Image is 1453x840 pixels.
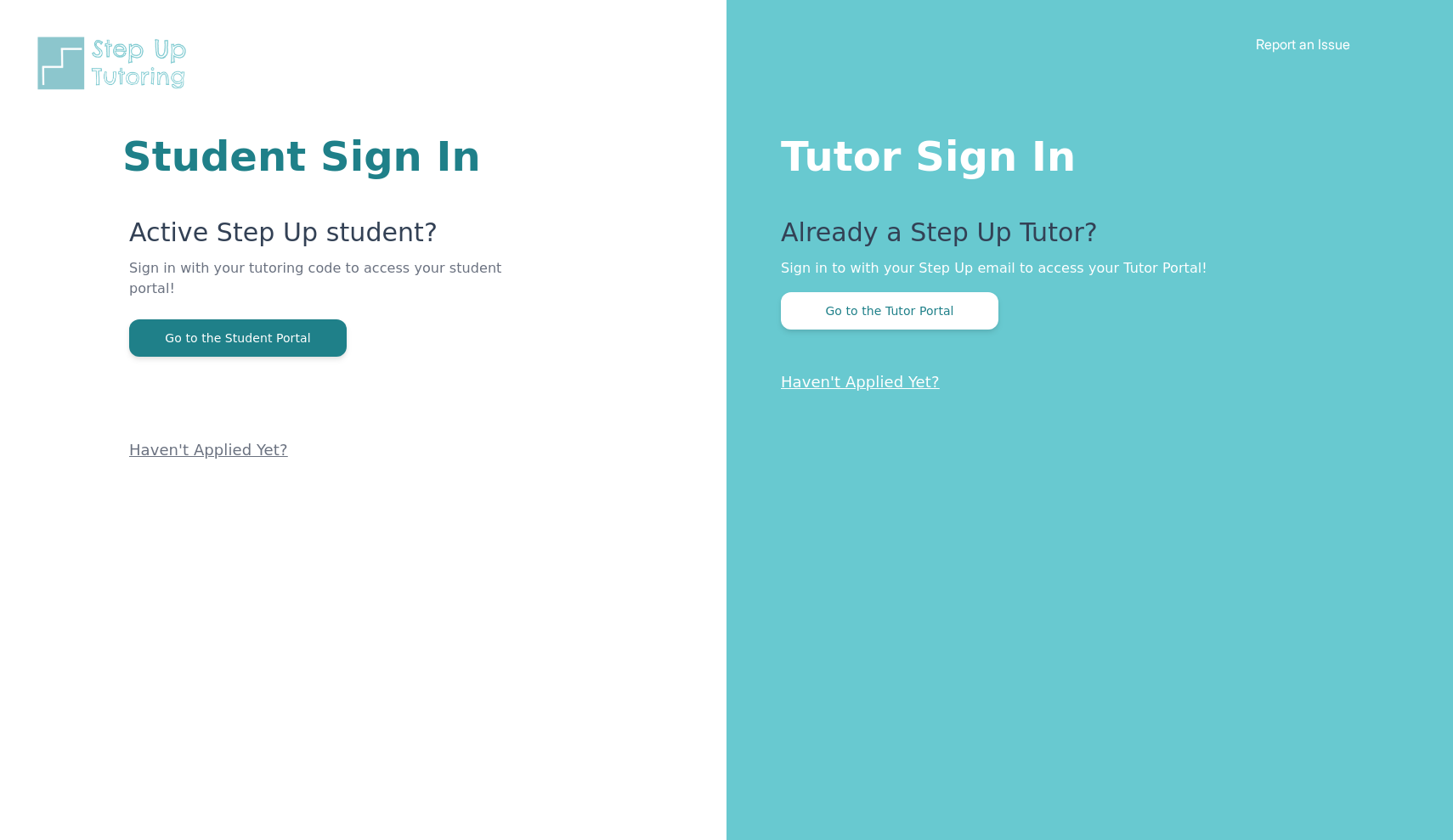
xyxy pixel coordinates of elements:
[781,373,940,391] a: Haven't Applied Yet?
[1256,36,1350,53] a: Report an Issue
[129,319,347,357] button: Go to the Student Portal
[129,330,347,346] a: Go to the Student Portal
[122,136,523,177] h1: Student Sign In
[129,217,523,258] p: Active Step Up student?
[781,129,1385,177] h1: Tutor Sign In
[34,34,197,93] img: Step Up Tutoring horizontal logo
[781,292,998,330] button: Go to the Tutor Portal
[129,441,288,459] a: Haven't Applied Yet?
[781,302,998,319] a: Go to the Tutor Portal
[781,217,1385,258] p: Already a Step Up Tutor?
[129,258,523,319] p: Sign in with your tutoring code to access your student portal!
[781,258,1385,279] p: Sign in to with your Step Up email to access your Tutor Portal!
